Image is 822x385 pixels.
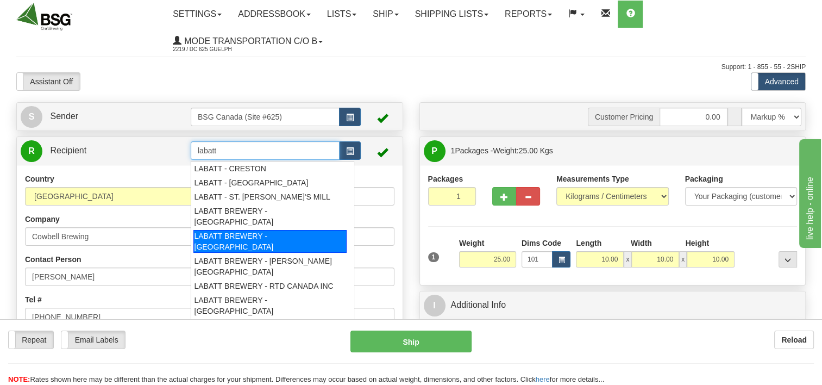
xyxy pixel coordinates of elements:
label: Country [25,173,54,184]
label: Measurements Type [556,173,629,184]
span: 2219 / DC 625 Guelph [173,44,254,55]
label: Advanced [751,73,805,90]
span: I [424,295,445,316]
span: Mode Transportation c/o B [181,36,317,46]
span: x [679,251,687,268]
div: LABATT - ST. [PERSON_NAME]'S MILL [194,191,346,202]
input: Sender Id [191,108,340,126]
a: Reports [497,1,560,28]
a: IAdditional Info [424,294,802,316]
label: Email Labels [61,331,125,349]
span: R [21,140,42,162]
div: LABATT - CRESTON [194,163,346,174]
label: Repeat [9,331,53,349]
label: Packaging [685,173,723,184]
label: Company [25,214,60,225]
span: P [424,140,445,162]
a: Lists [319,1,365,28]
a: R Recipient [21,140,172,162]
a: Mode Transportation c/o B 2219 / DC 625 Guelph [165,28,331,55]
a: here [536,375,550,383]
a: Ship [365,1,406,28]
label: Length [576,238,601,249]
label: Assistant Off [17,73,80,90]
input: Recipient Id [191,141,340,160]
div: LABATT BREWERY - [PERSON_NAME] [GEOGRAPHIC_DATA] [194,256,346,277]
span: 1 [428,252,440,262]
img: logo2219.jpg [16,3,72,30]
iframe: chat widget [797,137,821,248]
a: Settings [165,1,230,28]
div: LABATT BREWERY - [GEOGRAPHIC_DATA] [193,230,346,253]
span: Kgs [540,146,553,155]
span: S [21,106,42,128]
label: Packages [428,173,463,184]
span: Sender [50,111,78,121]
label: Tel # [25,294,42,305]
span: Packages - [451,140,553,162]
span: x [624,251,631,268]
span: NOTE: [8,375,30,383]
span: Recipient [50,146,86,155]
label: Weight [459,238,484,249]
label: Dims Code [522,238,561,249]
div: LABATT - [GEOGRAPHIC_DATA] [194,177,346,188]
a: Shipping lists [407,1,497,28]
div: ... [779,251,797,268]
button: Reload [774,331,814,349]
span: 25.00 [519,146,538,155]
div: Support: 1 - 855 - 55 - 2SHIP [16,63,806,72]
span: 1 [451,146,455,155]
a: P 1Packages -Weight:25.00 Kgs [424,140,802,162]
div: LABATT BREWERY - [GEOGRAPHIC_DATA] [194,295,346,316]
div: live help - online [8,7,101,20]
b: Reload [781,336,807,344]
label: Height [686,238,710,249]
button: Ship [350,331,471,352]
a: Addressbook [230,1,319,28]
a: S Sender [21,105,191,128]
span: Weight: [493,146,553,155]
label: Width [631,238,652,249]
label: Contact Person [25,254,81,265]
span: Customer Pricing [588,108,660,126]
div: LABATT BREWERY - [GEOGRAPHIC_DATA] [194,206,346,227]
div: LABATT BREWERY - RTD CANADA INC [194,281,346,291]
